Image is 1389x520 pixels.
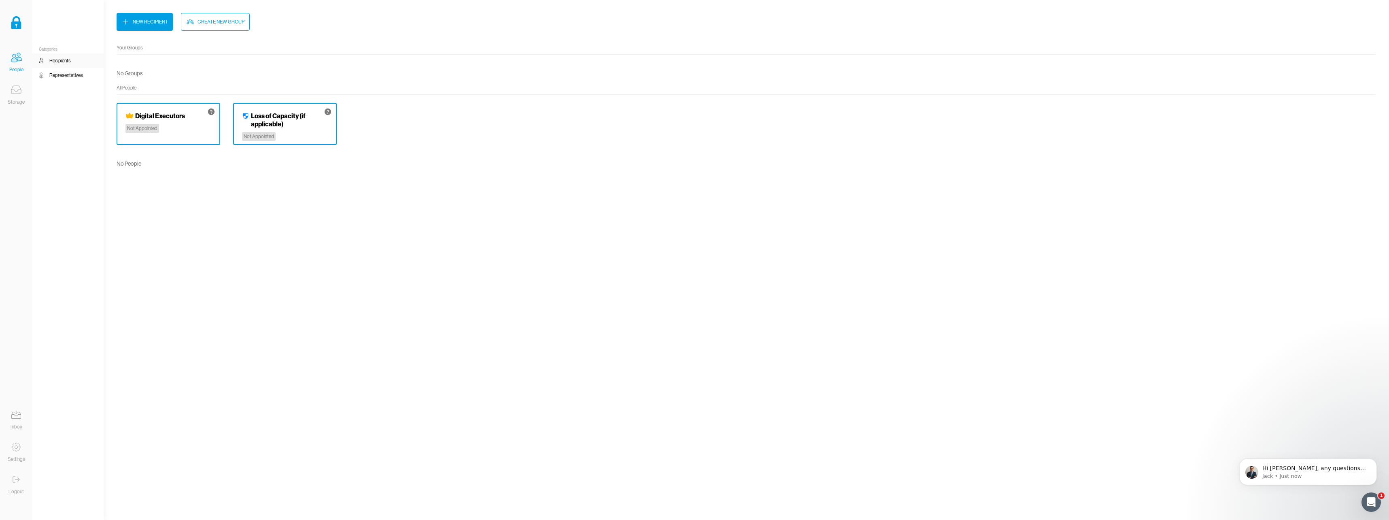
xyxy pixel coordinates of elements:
div: No Groups [117,68,143,79]
div: No People [117,158,141,169]
div: Logout [8,488,24,496]
div: Create New Group [198,18,244,26]
div: Not Appointed [242,132,276,141]
div: Recipients [49,57,71,65]
div: Representatives [49,71,83,79]
a: Recipients [32,53,104,68]
div: Settings [8,455,25,463]
span: 1 [1378,492,1385,499]
div: Inbox [11,423,22,431]
div: Your Groups [117,44,1376,52]
div: All People [117,84,1376,92]
h4: Digital Executors [135,112,185,120]
div: Not Appointed [125,124,159,133]
button: Create New Group [181,13,250,31]
div: Storage [8,98,25,106]
div: New Recipient [133,18,168,26]
h4: Loss of Capacity (if applicable) [251,112,328,128]
iframe: Intercom live chat [1361,492,1381,512]
div: People [9,66,23,74]
iframe: Intercom notifications message [1227,441,1389,498]
a: Representatives [32,68,104,83]
button: New Recipient [117,13,173,31]
div: Categories [32,47,104,52]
